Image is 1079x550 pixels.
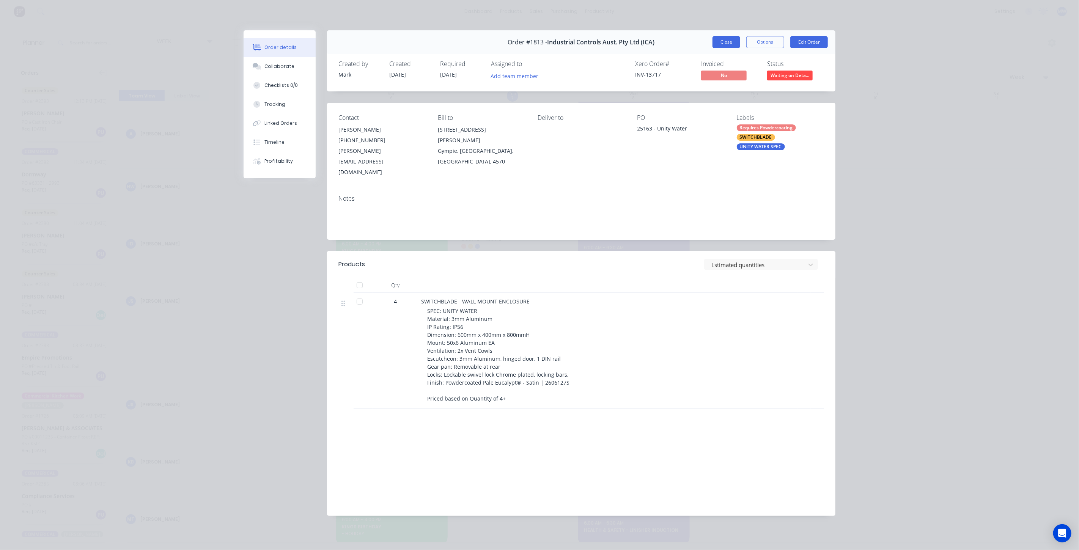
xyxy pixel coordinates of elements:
div: Mark [338,71,380,79]
div: [PHONE_NUMBER] [338,135,426,146]
span: No [701,71,747,80]
div: [STREET_ADDRESS][PERSON_NAME]Gympie, [GEOGRAPHIC_DATA], [GEOGRAPHIC_DATA], 4570 [438,124,525,167]
span: [DATE] [389,71,406,78]
button: Collaborate [244,57,316,76]
button: Profitability [244,152,316,171]
span: Industrial Controls Aust. Pty Ltd (ICA) [547,39,655,46]
button: Linked Orders [244,114,316,133]
div: INV-13717 [635,71,692,79]
button: Timeline [244,133,316,152]
button: Add team member [487,71,543,81]
div: Contact [338,114,426,121]
span: 4 [394,297,397,305]
div: Tracking [265,101,286,108]
span: [DATE] [440,71,457,78]
span: Order #1813 - [508,39,547,46]
div: Gympie, [GEOGRAPHIC_DATA], [GEOGRAPHIC_DATA], 4570 [438,146,525,167]
span: Waiting on Deta... [767,71,813,80]
div: [PERSON_NAME][PHONE_NUMBER][PERSON_NAME][EMAIL_ADDRESS][DOMAIN_NAME] [338,124,426,178]
div: Qty [373,278,418,293]
div: Requires Powdercoating [737,124,796,131]
div: Checklists 0/0 [265,82,298,89]
button: Edit Order [790,36,828,48]
button: Order details [244,38,316,57]
div: Deliver to [538,114,625,121]
div: Created [389,60,431,68]
div: Xero Order # [635,60,692,68]
div: Collaborate [265,63,295,70]
div: Assigned to [491,60,567,68]
div: Order details [265,44,297,51]
div: Invoiced [701,60,758,68]
button: Options [746,36,784,48]
div: UNITY WATER SPEC [737,143,785,150]
div: Labels [737,114,824,121]
div: Bill to [438,114,525,121]
button: Waiting on Deta... [767,71,813,82]
div: Open Intercom Messenger [1053,524,1071,542]
div: [PERSON_NAME][EMAIL_ADDRESS][DOMAIN_NAME] [338,146,426,178]
div: Profitability [265,158,293,165]
button: Checklists 0/0 [244,76,316,95]
div: Required [440,60,482,68]
div: Timeline [265,139,285,146]
div: Status [767,60,824,68]
div: [PERSON_NAME] [338,124,426,135]
div: Created by [338,60,380,68]
button: Close [713,36,740,48]
div: PO [637,114,724,121]
button: Tracking [244,95,316,114]
span: SPEC: UNITY WATER Material: 3mm Aluminum IP Rating: IP56 Dimension: 600mm x 400mm x 800mmH Mount:... [427,307,570,402]
div: Products [338,260,365,269]
div: 25163 - Unity Water [637,124,724,135]
div: SWITCHBLADE [737,134,775,141]
div: Notes [338,195,824,202]
div: Linked Orders [265,120,297,127]
span: SWITCHBLADE - WALL MOUNT ENCLOSURE [421,298,530,305]
div: [STREET_ADDRESS][PERSON_NAME] [438,124,525,146]
button: Add team member [491,71,543,81]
